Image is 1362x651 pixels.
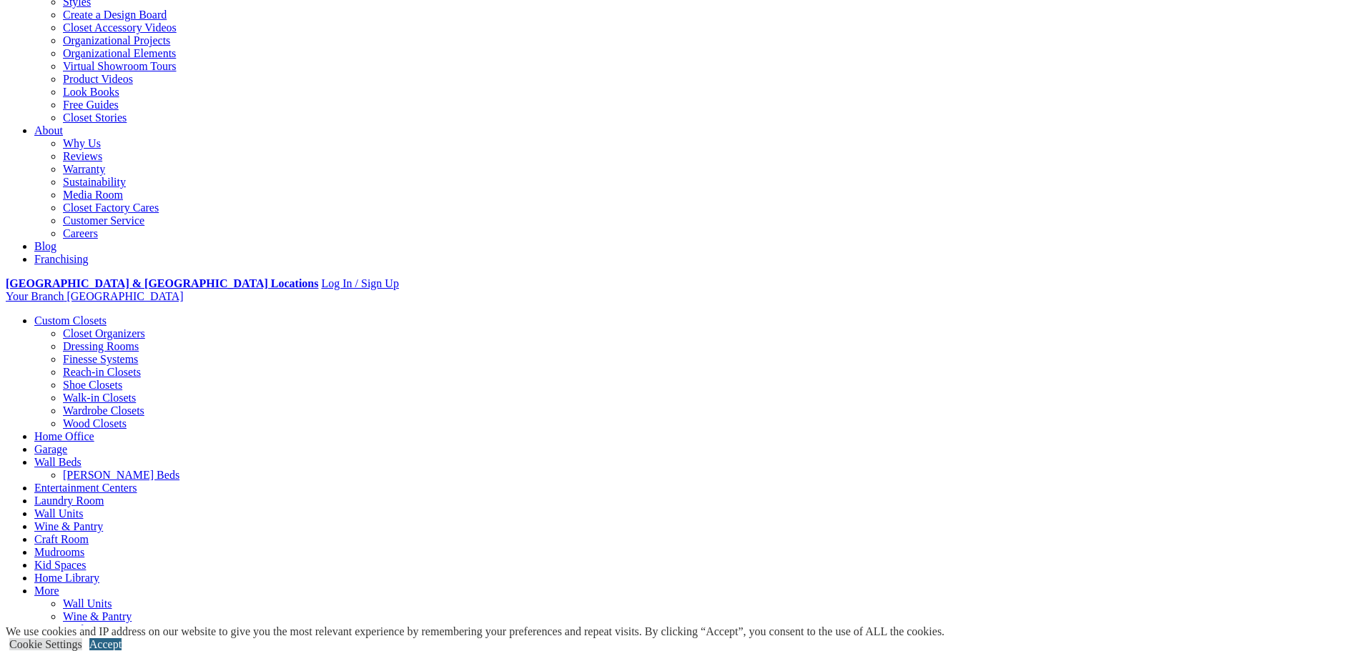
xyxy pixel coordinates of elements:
a: Home Library [34,572,99,584]
a: [GEOGRAPHIC_DATA] & [GEOGRAPHIC_DATA] Locations [6,277,318,289]
a: Kid Spaces [34,559,86,571]
span: Your Branch [6,290,64,302]
a: Finesse Systems [63,353,138,365]
a: Log In / Sign Up [321,277,398,289]
a: Warranty [63,163,105,175]
a: Craft Room [63,623,117,635]
a: Garage [34,443,67,455]
a: Why Us [63,137,101,149]
a: Home Office [34,430,94,442]
a: Free Guides [63,99,119,111]
a: Organizational Elements [63,47,176,59]
a: Walk-in Closets [63,392,136,404]
span: [GEOGRAPHIC_DATA] [66,290,183,302]
a: Wine & Pantry [63,610,132,622]
a: Reviews [63,150,102,162]
a: Reach-in Closets [63,366,141,378]
a: Shoe Closets [63,379,122,391]
a: Media Room [63,189,123,201]
a: Blog [34,240,56,252]
a: Wardrobe Closets [63,404,144,417]
a: Franchising [34,253,89,265]
a: Entertainment Centers [34,482,137,494]
a: Laundry Room [34,495,104,507]
a: Closet Stories [63,111,127,124]
a: Closet Organizers [63,327,145,339]
a: Wine & Pantry [34,520,103,532]
a: Accept [89,638,122,650]
a: Wall Units [34,507,83,520]
a: Create a Design Board [63,9,167,21]
a: Wall Units [63,597,112,610]
a: Wall Beds [34,456,82,468]
a: Product Videos [63,73,133,85]
a: Sustainability [63,176,126,188]
a: Virtual Showroom Tours [63,60,177,72]
a: Your Branch [GEOGRAPHIC_DATA] [6,290,184,302]
a: Wood Closets [63,417,127,429]
a: Custom Closets [34,314,107,327]
a: Customer Service [63,214,144,227]
a: Closet Factory Cares [63,202,159,214]
a: Craft Room [34,533,89,545]
a: Dressing Rooms [63,340,139,352]
a: Mudrooms [34,546,84,558]
a: About [34,124,63,136]
a: Cookie Settings [9,638,82,650]
a: Organizational Projects [63,34,170,46]
a: Careers [63,227,98,239]
a: Look Books [63,86,119,98]
a: [PERSON_NAME] Beds [63,469,179,481]
div: We use cookies and IP address on our website to give you the most relevant experience by remember... [6,625,944,638]
a: More menu text will display only on big screen [34,585,59,597]
a: Closet Accessory Videos [63,21,177,34]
